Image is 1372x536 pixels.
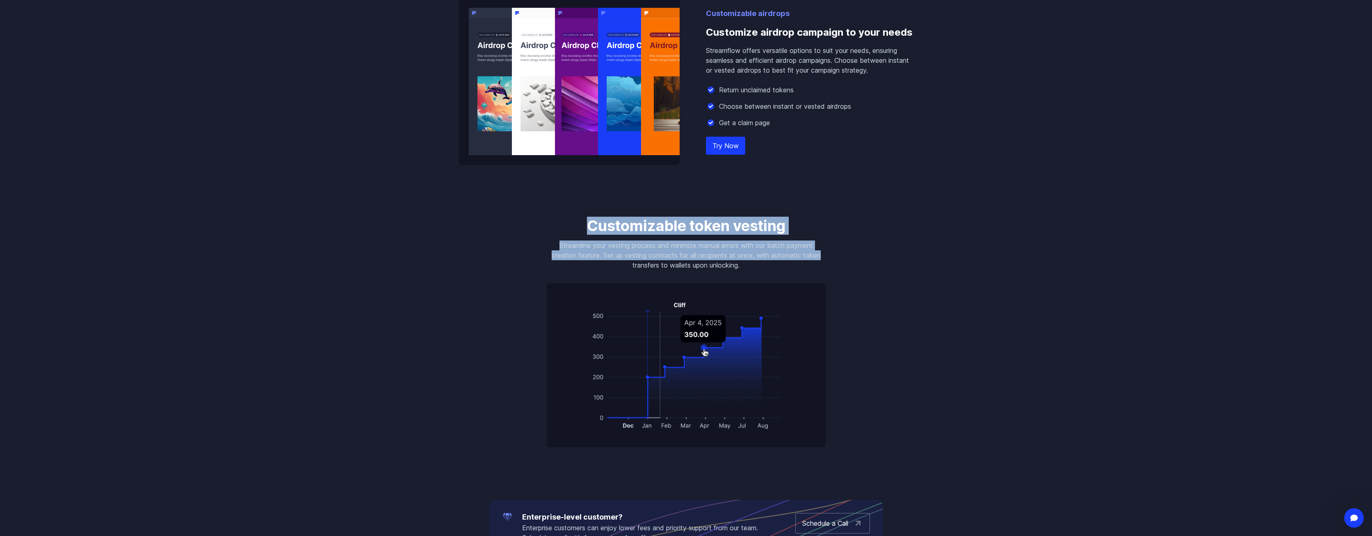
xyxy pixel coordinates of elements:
[795,513,870,534] a: Schedule a Call
[853,518,863,528] img: arrow
[547,241,826,270] p: Streamline your vesting process and minimize manual errors with our batch payment creation featur...
[706,137,745,155] a: Try Now
[719,101,851,111] p: Choose between instant or vested airdrops
[706,8,913,19] p: Customizable airdrops
[1344,508,1364,528] iframe: Intercom live chat
[706,19,913,46] h3: Customize airdrop campaign to your needs
[547,218,826,234] h3: Customizable token vesting
[802,518,848,528] p: Schedule a Call
[706,46,913,75] p: Streamflow offers versatile options to suit your needs, ensuring seamless and efficient airdrop c...
[719,118,770,128] p: Get a claim page
[719,85,794,95] p: Return unclaimed tokens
